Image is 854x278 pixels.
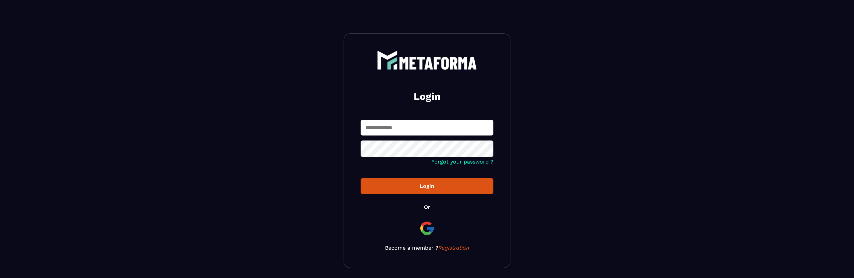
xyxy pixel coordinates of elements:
[369,90,485,103] h2: Login
[377,50,477,70] img: logo
[361,178,493,194] button: Login
[419,220,435,236] img: google
[431,159,493,165] a: Forgot your password ?
[366,183,488,189] div: Login
[361,50,493,70] a: logo
[361,245,493,251] p: Become a member ?
[424,204,430,210] p: Or
[438,245,469,251] a: Registration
